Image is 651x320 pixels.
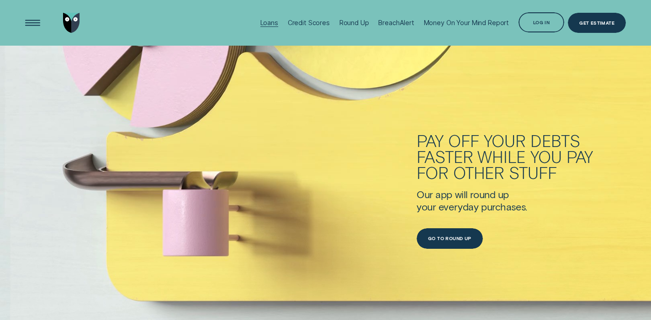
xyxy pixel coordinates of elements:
div: Credit Scores [288,19,330,26]
div: your [417,200,436,213]
div: Loans [260,19,278,26]
div: round [470,188,495,200]
div: everyday [439,200,479,213]
div: purchases. [481,200,527,213]
button: Log in [519,12,564,33]
div: while [477,148,526,164]
div: stuff [509,164,557,180]
div: you [530,148,562,164]
a: Go to Round Up [417,228,483,249]
div: other [453,164,505,180]
div: Round Up [339,19,369,26]
div: BreachAlert [378,19,414,26]
div: faster [417,148,473,164]
div: Money On Your Mind Report [424,19,509,26]
div: debts [530,132,580,148]
div: off [448,132,480,148]
a: Get Estimate [568,13,626,33]
div: Our [417,188,433,200]
button: Open Menu [22,13,43,33]
img: Wisr [63,13,80,33]
div: for [417,164,449,180]
div: app [435,188,452,200]
div: your [484,132,526,148]
div: up [498,188,509,200]
div: pay [566,148,593,164]
div: Pay [417,132,444,148]
div: will [455,188,468,200]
